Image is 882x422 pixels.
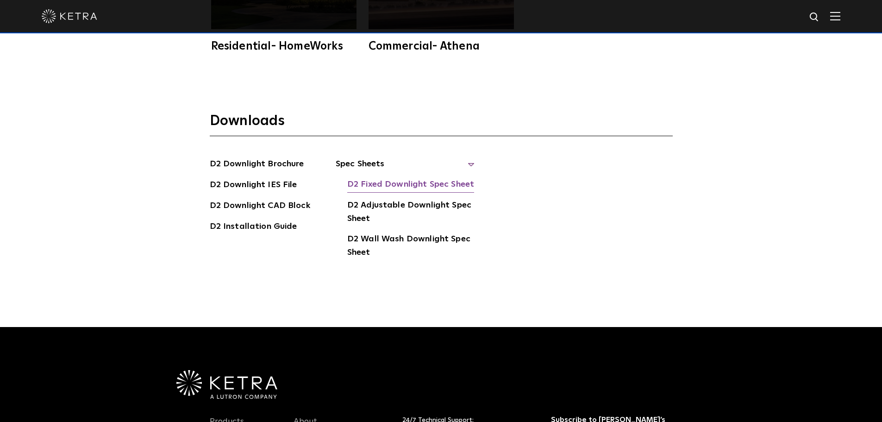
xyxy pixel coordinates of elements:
a: D2 Downlight CAD Block [210,199,310,214]
div: Residential- HomeWorks [211,41,357,52]
div: Commercial- Athena [369,41,514,52]
a: D2 Wall Wash Downlight Spec Sheet [347,233,475,261]
a: D2 Adjustable Downlight Spec Sheet [347,199,475,227]
img: search icon [809,12,820,23]
img: ketra-logo-2019-white [42,9,97,23]
img: Ketra-aLutronCo_White_RGB [176,370,277,399]
a: D2 Installation Guide [210,220,297,235]
a: D2 Fixed Downlight Spec Sheet [347,178,474,193]
h3: Downloads [210,112,673,136]
img: Hamburger%20Nav.svg [830,12,840,20]
a: D2 Downlight Brochure [210,157,304,172]
span: Spec Sheets [336,157,475,178]
a: D2 Downlight IES File [210,178,297,193]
